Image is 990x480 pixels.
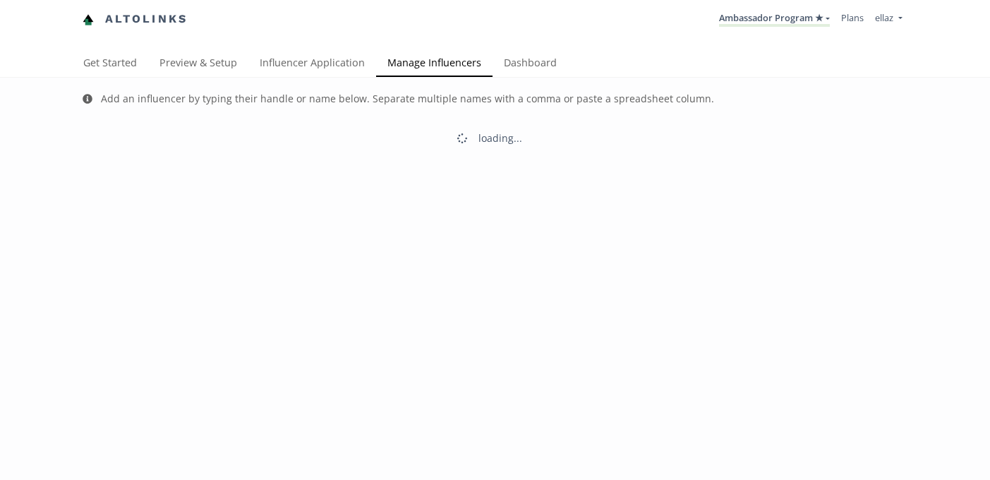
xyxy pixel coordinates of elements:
[841,11,864,24] a: Plans
[83,8,188,31] a: Altolinks
[148,50,248,78] a: Preview & Setup
[376,50,493,78] a: Manage Influencers
[493,50,568,78] a: Dashboard
[248,50,376,78] a: Influencer Application
[875,11,902,28] a: ellaz
[719,11,830,27] a: Ambassador Program ★
[83,14,94,25] img: favicon-32x32.png
[101,92,714,106] div: Add an influencer by typing their handle or name below. Separate multiple names with a comma or p...
[72,50,148,78] a: Get Started
[478,131,522,145] div: loading...
[875,11,893,24] span: ellaz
